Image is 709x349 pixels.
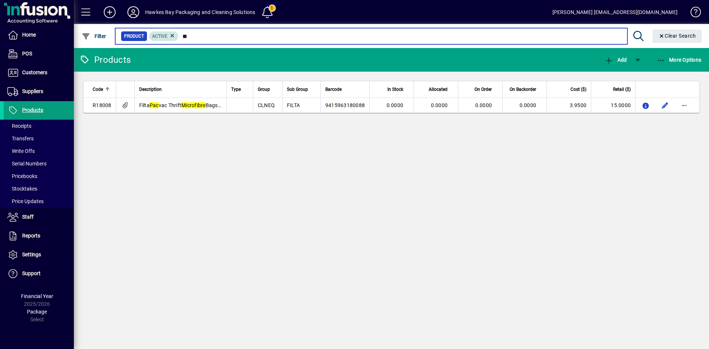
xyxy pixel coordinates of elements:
span: Pricebooks [7,173,37,179]
a: Reports [4,227,74,245]
div: Sub Group [287,85,316,93]
span: 0.0000 [520,102,537,108]
span: Suppliers [22,88,43,94]
span: Staff [22,214,34,220]
span: CLNEQ [258,102,275,108]
span: Receipts [7,123,31,129]
span: Stocktakes [7,186,37,192]
a: Knowledge Base [685,1,700,25]
span: Products [22,107,43,113]
button: Add [603,53,628,66]
a: Settings [4,246,74,264]
div: Hawkes Bay Packaging and Cleaning Solutions [145,6,256,18]
a: Price Updates [4,195,74,208]
span: 9415963180088 [325,102,365,108]
button: More options [678,99,690,111]
span: Active [152,34,167,39]
button: More Options [655,53,703,66]
span: 0.0000 [475,102,492,108]
span: Serial Numbers [7,161,47,167]
span: Filta vac Thrift Bags CO64 [139,102,232,108]
span: Allocated [429,85,448,93]
a: Staff [4,208,74,226]
span: Cost ($) [571,85,586,93]
a: POS [4,45,74,63]
mat-chip: Activation Status: Active [149,31,179,41]
button: Edit [659,99,671,111]
span: Description [139,85,162,93]
div: Code [93,85,112,93]
span: FILTA [287,102,300,108]
span: More Options [657,57,702,63]
span: Settings [22,252,41,257]
div: Type [231,85,249,93]
div: Allocated [418,85,454,93]
div: Group [258,85,278,93]
span: On Order [475,85,492,93]
span: Transfers [7,136,34,141]
span: 0.0000 [387,102,404,108]
span: Sub Group [287,85,308,93]
span: Customers [22,69,47,75]
span: Write Offs [7,148,35,154]
em: Pac [150,102,159,108]
span: R18008 [93,102,112,108]
span: Support [22,270,41,276]
button: Filter [80,30,108,43]
div: On Order [463,85,499,93]
span: On Backorder [510,85,536,93]
a: Suppliers [4,82,74,101]
em: Microfibre [181,102,206,108]
span: Barcode [325,85,342,93]
div: Description [139,85,222,93]
span: In Stock [387,85,403,93]
a: Write Offs [4,145,74,157]
span: Type [231,85,241,93]
div: Products [79,54,131,66]
div: Barcode [325,85,365,93]
button: Profile [121,6,145,19]
span: Code [93,85,103,93]
span: Package [27,309,47,315]
button: Add [98,6,121,19]
div: On Backorder [507,85,543,93]
td: 15.0000 [591,98,635,113]
td: 3.9500 [547,98,591,113]
span: Product [124,32,144,40]
span: Financial Year [21,293,53,299]
a: Pricebooks [4,170,74,182]
div: [PERSON_NAME] [EMAIL_ADDRESS][DOMAIN_NAME] [552,6,678,18]
div: In Stock [374,85,410,93]
a: Stocktakes [4,182,74,195]
span: Clear Search [658,33,696,39]
span: 0.0000 [431,102,448,108]
a: Receipts [4,120,74,132]
a: Customers [4,64,74,82]
span: Reports [22,233,40,239]
span: Group [258,85,270,93]
span: Add [604,57,627,63]
span: Retail ($) [613,85,631,93]
a: Serial Numbers [4,157,74,170]
a: Transfers [4,132,74,145]
span: POS [22,51,32,57]
span: Filter [82,33,106,39]
span: Price Updates [7,198,44,204]
span: Home [22,32,36,38]
a: Support [4,264,74,283]
a: Home [4,26,74,44]
button: Clear [653,30,702,43]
